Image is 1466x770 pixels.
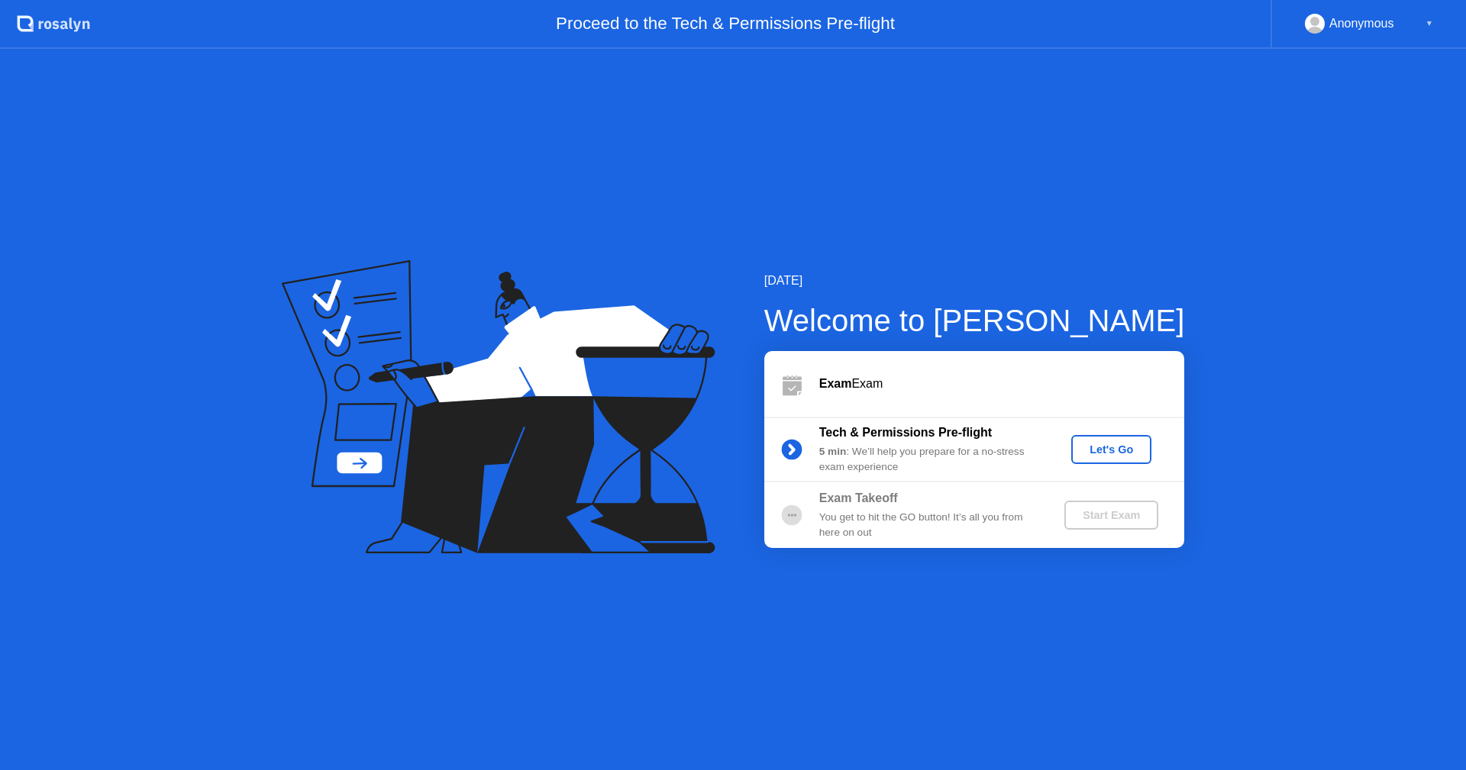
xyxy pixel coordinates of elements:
div: Welcome to [PERSON_NAME] [764,298,1185,343]
div: Exam [819,375,1184,393]
div: You get to hit the GO button! It’s all you from here on out [819,510,1039,541]
button: Start Exam [1064,501,1158,530]
b: Tech & Permissions Pre-flight [819,426,992,439]
div: Start Exam [1070,509,1152,521]
b: 5 min [819,446,847,457]
div: ▼ [1426,14,1433,34]
div: : We’ll help you prepare for a no-stress exam experience [819,444,1039,475]
div: Let's Go [1077,443,1145,456]
b: Exam Takeoff [819,491,898,504]
button: Let's Go [1071,435,1151,464]
b: Exam [819,377,852,390]
div: [DATE] [764,272,1185,290]
div: Anonymous [1329,14,1394,34]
